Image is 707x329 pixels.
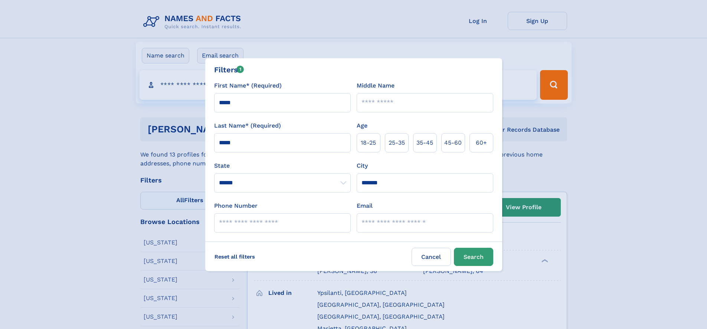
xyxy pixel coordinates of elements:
label: Last Name* (Required) [214,121,281,130]
label: Cancel [412,248,451,266]
label: City [357,161,368,170]
label: First Name* (Required) [214,81,282,90]
span: 18‑25 [361,138,376,147]
label: Middle Name [357,81,395,90]
label: Age [357,121,367,130]
label: State [214,161,351,170]
label: Reset all filters [210,248,260,266]
div: Filters [214,64,244,75]
label: Email [357,201,373,210]
button: Search [454,248,493,266]
span: 45‑60 [444,138,462,147]
span: 25‑35 [389,138,405,147]
span: 35‑45 [416,138,433,147]
label: Phone Number [214,201,258,210]
span: 60+ [476,138,487,147]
